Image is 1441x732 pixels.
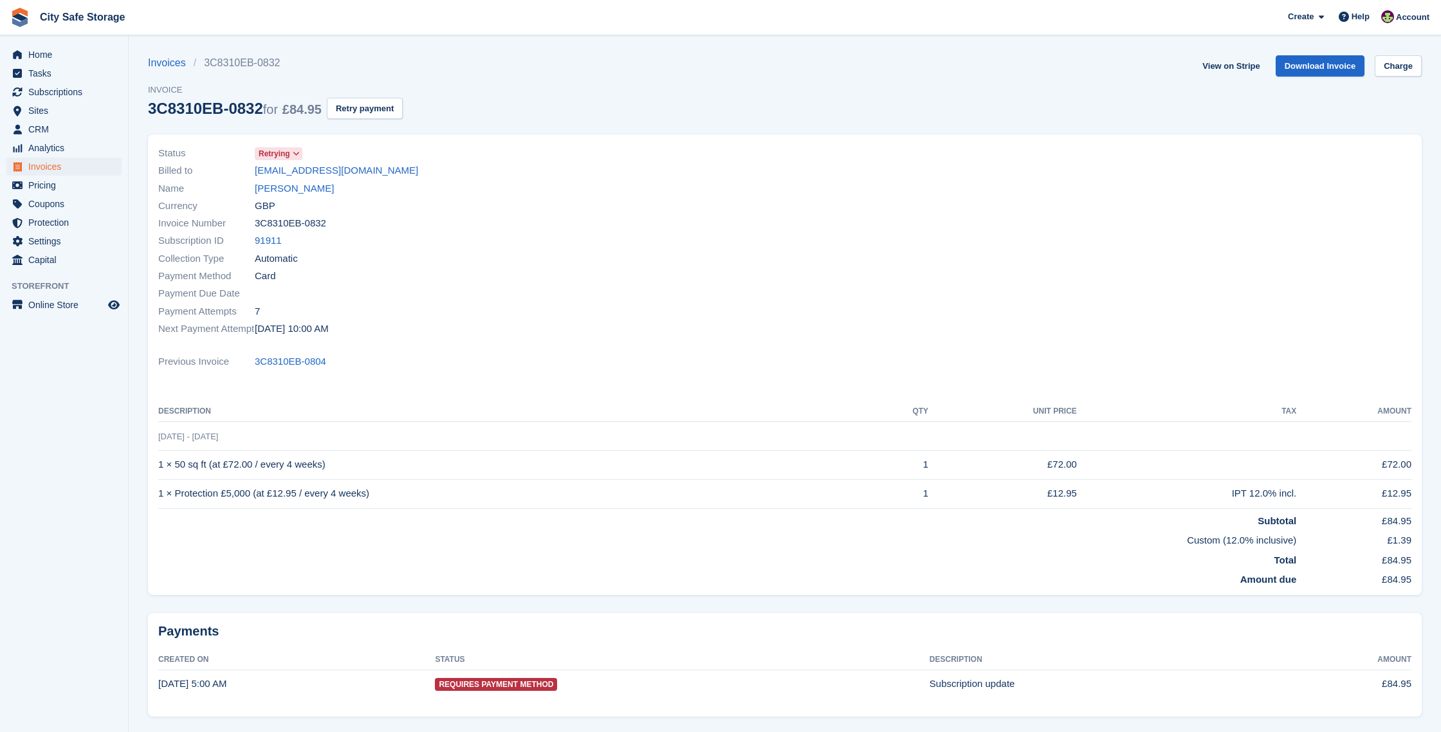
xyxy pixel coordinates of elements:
[255,322,329,336] time: 2025-08-28 09:00:56 UTC
[1077,486,1296,501] div: IPT 12.0% incl.
[874,450,928,479] td: 1
[148,55,403,71] nav: breadcrumbs
[263,102,278,116] span: for
[28,158,106,176] span: Invoices
[255,163,418,178] a: [EMAIL_ADDRESS][DOMAIN_NAME]
[148,84,403,96] span: Invoice
[148,55,194,71] a: Invoices
[1240,574,1297,585] strong: Amount due
[6,232,122,250] a: menu
[158,216,255,231] span: Invoice Number
[158,432,218,441] span: [DATE] - [DATE]
[158,528,1296,548] td: Custom (12.0% inclusive)
[1274,650,1411,670] th: Amount
[930,650,1274,670] th: Description
[327,98,403,119] button: Retry payment
[158,163,255,178] span: Billed to
[28,46,106,64] span: Home
[6,46,122,64] a: menu
[1352,10,1370,23] span: Help
[148,100,322,117] div: 3C8310EB-0832
[28,120,106,138] span: CRM
[928,401,1077,422] th: Unit Price
[255,269,276,284] span: Card
[158,354,255,369] span: Previous Invoice
[1296,479,1411,508] td: £12.95
[6,120,122,138] a: menu
[158,678,226,689] time: 2025-08-16 04:00:32 UTC
[255,199,275,214] span: GBP
[158,286,255,301] span: Payment Due Date
[28,195,106,213] span: Coupons
[6,251,122,269] a: menu
[158,479,874,508] td: 1 × Protection £5,000 (at £12.95 / every 4 weeks)
[158,181,255,196] span: Name
[255,181,334,196] a: [PERSON_NAME]
[158,233,255,248] span: Subscription ID
[1375,55,1422,77] a: Charge
[28,139,106,157] span: Analytics
[1296,567,1411,587] td: £84.95
[158,650,435,670] th: Created On
[1396,11,1429,24] span: Account
[6,139,122,157] a: menu
[6,158,122,176] a: menu
[6,214,122,232] a: menu
[1288,10,1314,23] span: Create
[259,148,290,160] span: Retrying
[158,199,255,214] span: Currency
[6,102,122,120] a: menu
[1077,401,1296,422] th: Tax
[12,280,128,293] span: Storefront
[6,64,122,82] a: menu
[435,678,557,691] span: Requires Payment Method
[158,252,255,266] span: Collection Type
[874,479,928,508] td: 1
[158,146,255,161] span: Status
[1296,508,1411,528] td: £84.95
[28,232,106,250] span: Settings
[435,650,929,670] th: Status
[928,479,1077,508] td: £12.95
[28,251,106,269] span: Capital
[255,233,282,248] a: 91911
[158,450,874,479] td: 1 × 50 sq ft (at £72.00 / every 4 weeks)
[1274,670,1411,698] td: £84.95
[6,195,122,213] a: menu
[28,64,106,82] span: Tasks
[1296,450,1411,479] td: £72.00
[158,322,255,336] span: Next Payment Attempt
[1258,515,1296,526] strong: Subtotal
[28,102,106,120] span: Sites
[255,216,326,231] span: 3C8310EB-0832
[28,176,106,194] span: Pricing
[1276,55,1365,77] a: Download Invoice
[158,304,255,319] span: Payment Attempts
[1381,10,1394,23] img: Richie Miller
[6,83,122,101] a: menu
[6,296,122,314] a: menu
[255,146,302,161] a: Retrying
[1296,401,1411,422] th: Amount
[10,8,30,27] img: stora-icon-8386f47178a22dfd0bd8f6a31ec36ba5ce8667c1dd55bd0f319d3a0aa187defe.svg
[106,297,122,313] a: Preview store
[28,83,106,101] span: Subscriptions
[158,623,1411,639] h2: Payments
[928,450,1077,479] td: £72.00
[930,670,1274,698] td: Subscription update
[1296,528,1411,548] td: £1.39
[158,269,255,284] span: Payment Method
[1197,55,1265,77] a: View on Stripe
[6,176,122,194] a: menu
[28,214,106,232] span: Protection
[874,401,928,422] th: QTY
[282,102,322,116] span: £84.95
[255,354,326,369] a: 3C8310EB-0804
[255,304,260,319] span: 7
[35,6,130,28] a: City Safe Storage
[158,401,874,422] th: Description
[255,252,298,266] span: Automatic
[1274,554,1297,565] strong: Total
[28,296,106,314] span: Online Store
[1296,548,1411,568] td: £84.95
